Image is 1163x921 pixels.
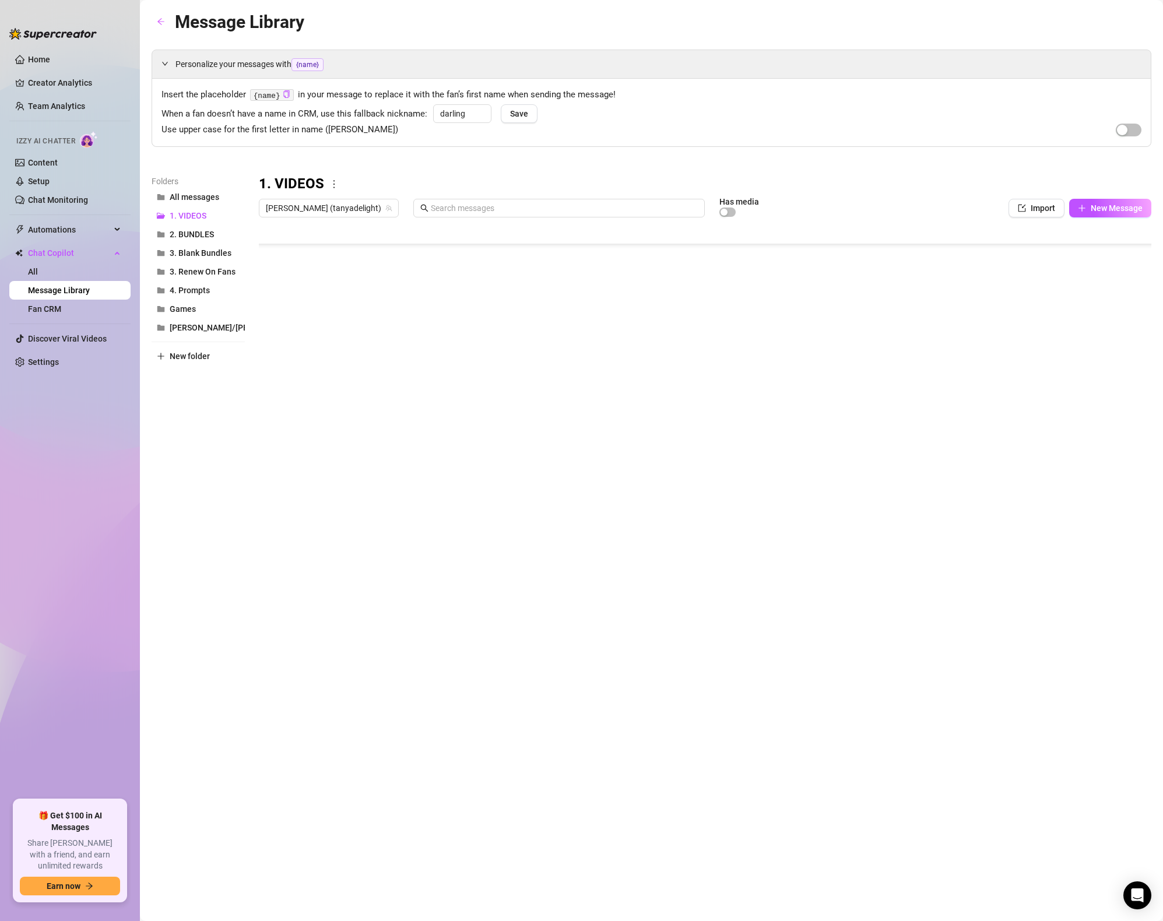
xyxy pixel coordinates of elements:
[170,323,298,332] span: [PERSON_NAME]/[PERSON_NAME]
[28,195,88,205] a: Chat Monitoring
[1009,199,1064,217] button: Import
[250,89,294,101] code: {name}
[152,281,245,300] button: 4. Prompts
[170,351,210,361] span: New folder
[170,248,231,258] span: 3. Blank Bundles
[28,55,50,64] a: Home
[152,347,245,365] button: New folder
[157,212,165,220] span: folder-open
[175,8,304,36] article: Message Library
[85,882,93,890] span: arrow-right
[161,123,398,137] span: Use upper case for the first letter in name ([PERSON_NAME])
[152,262,245,281] button: 3. Renew On Fans
[28,73,121,92] a: Creator Analytics
[385,205,392,212] span: team
[152,206,245,225] button: 1. VIDEOS
[157,193,165,201] span: folder
[28,158,58,167] a: Content
[170,230,214,239] span: 2. BUNDLES
[28,357,59,367] a: Settings
[157,352,165,360] span: plus
[157,17,165,26] span: arrow-left
[16,136,75,147] span: Izzy AI Chatter
[47,881,80,891] span: Earn now
[175,58,1141,71] span: Personalize your messages with
[15,225,24,234] span: thunderbolt
[431,202,698,215] input: Search messages
[170,286,210,295] span: 4. Prompts
[28,304,61,314] a: Fan CRM
[152,225,245,244] button: 2. BUNDLES
[28,101,85,111] a: Team Analytics
[15,249,23,257] img: Chat Copilot
[1123,881,1151,909] div: Open Intercom Messenger
[9,28,97,40] img: logo-BBDzfeDw.svg
[170,267,236,276] span: 3. Renew On Fans
[1091,203,1143,213] span: New Message
[152,318,245,337] button: [PERSON_NAME]/[PERSON_NAME]
[80,131,98,148] img: AI Chatter
[152,175,245,188] article: Folders
[152,300,245,318] button: Games
[157,286,165,294] span: folder
[157,305,165,313] span: folder
[20,810,120,833] span: 🎁 Get $100 in AI Messages
[161,107,427,121] span: When a fan doesn’t have a name in CRM, use this fallback nickname:
[170,192,219,202] span: All messages
[157,230,165,238] span: folder
[28,286,90,295] a: Message Library
[20,877,120,895] button: Earn nowarrow-right
[161,88,1141,102] span: Insert the placeholder in your message to replace it with the fan’s first name when sending the m...
[420,204,428,212] span: search
[157,249,165,257] span: folder
[28,177,50,186] a: Setup
[28,220,111,239] span: Automations
[719,198,759,205] article: Has media
[28,334,107,343] a: Discover Viral Videos
[152,50,1151,78] div: Personalize your messages with{name}
[20,838,120,872] span: Share [PERSON_NAME] with a friend, and earn unlimited rewards
[170,211,206,220] span: 1. VIDEOS
[152,188,245,206] button: All messages
[157,324,165,332] span: folder
[510,109,528,118] span: Save
[170,304,196,314] span: Games
[266,199,392,217] span: Tanya (tanyadelight)
[1031,203,1055,213] span: Import
[28,267,38,276] a: All
[1018,204,1026,212] span: import
[291,58,324,71] span: {name}
[259,175,324,194] h3: 1. VIDEOS
[283,90,290,99] button: Click to Copy
[157,268,165,276] span: folder
[28,244,111,262] span: Chat Copilot
[1069,199,1151,217] button: New Message
[501,104,537,123] button: Save
[152,244,245,262] button: 3. Blank Bundles
[1078,204,1086,212] span: plus
[283,90,290,98] span: copy
[161,60,168,67] span: expanded
[329,179,339,189] span: more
